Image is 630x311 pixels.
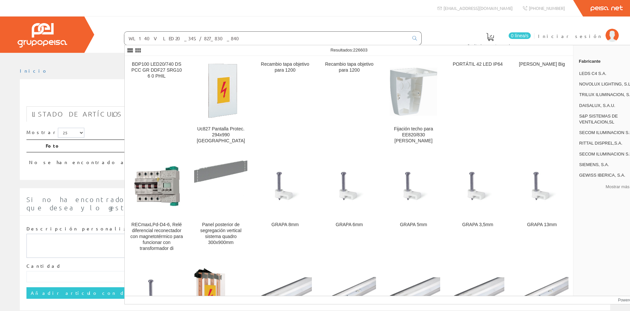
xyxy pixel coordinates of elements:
[446,152,510,259] a: GRAPA 3,5mm GRAPA 3,5mm
[189,152,253,259] a: Panel posterior de segregación vertical sistema quadro 300x900mm Panel posterior de segregación v...
[529,5,565,11] span: [PHONE_NUMBER]
[387,126,440,144] div: Fijación techo para EE820/830 [PERSON_NAME]
[26,90,604,103] h1: WL140V LED20_34S/827_830_840 PSU WH
[323,160,376,214] img: GRAPA 6mm
[468,42,513,49] span: Pedido actual
[58,128,84,138] select: Mostrar
[510,56,574,152] a: [PERSON_NAME] Big
[26,225,144,232] label: Descripción personalizada
[317,152,381,259] a: GRAPA 6mm GRAPA 6mm
[253,152,317,259] a: GRAPA 8mm GRAPA 8mm
[125,56,189,152] a: BDP100 LED20/740 DS PCC GR DDF27 SRG10 6 0 PHIL
[43,140,542,152] th: Foto
[330,48,367,52] span: Resultados:
[130,222,183,252] div: RECmaxLPd-D4-6, Relé diferencial reconectador con magnetotérmico para funcionar con transformador di
[451,160,504,214] img: GRAPA 3,5mm
[515,160,568,214] img: GRAPA 13mm
[125,152,189,259] a: RECmaxLPd-D4-6, Relé diferencial reconectador con magnetotérmico para funcionar con transformador...
[194,160,247,214] img: Panel posterior de segregación vertical sistema quadro 300x900mm
[387,160,440,214] img: GRAPA 5mm
[515,222,568,228] div: GRAPA 13mm
[509,32,531,39] span: 0 línea/s
[451,61,504,67] div: PORTÁTIL 42 LED IP64
[26,287,242,298] input: Añadir artículo con descripción personalizada
[323,222,376,228] div: GRAPA 6mm
[538,27,619,34] a: Iniciar sesión
[446,56,510,152] a: PORTÁTIL 42 LED IP64
[124,32,408,45] input: Buscar ...
[202,62,240,120] img: Uc827 Pantalla Protec. 294x990 Hager
[323,61,376,73] div: Recambio tapa objetivo para 1200
[258,222,312,228] div: GRAPA 8mm
[382,152,445,259] a: GRAPA 5mm GRAPA 5mm
[26,106,127,122] a: Listado de artículos
[189,56,253,152] a: Uc827 Pantalla Protec. 294x990 Hager Uc827 Pantalla Protec. 294x990 [GEOGRAPHIC_DATA]
[26,195,602,212] span: Si no ha encontrado algún artículo en nuestro catálogo introduzca aquí la cantidad y la descripci...
[194,222,247,246] div: Panel posterior de segregación vertical sistema quadro 300x900mm
[130,61,183,79] div: BDP100 LED20/740 DS PCC GR DDF27 SRG10 6 0 PHIL
[353,48,367,52] span: 226603
[451,222,504,228] div: GRAPA 3,5mm
[387,222,440,228] div: GRAPA 5mm
[194,126,247,144] div: Uc827 Pantalla Protec. 294x990 [GEOGRAPHIC_DATA]
[387,64,440,118] img: Fijación techo para EE820/830 blanco
[258,160,312,214] img: GRAPA 8mm
[130,160,183,214] img: RECmaxLPd-D4-6, Relé diferencial reconectador con magnetotérmico para funcionar con transformador di
[26,128,84,138] label: Mostrar
[258,61,312,73] div: Recambio tapa objetivo para 1200
[515,61,568,67] div: [PERSON_NAME] Big
[443,5,513,11] span: [EMAIL_ADDRESS][DOMAIN_NAME]
[20,68,48,74] a: Inicio
[538,33,602,39] span: Iniciar sesión
[26,263,62,269] label: Cantidad
[382,56,445,152] a: Fijación techo para EE820/830 blanco Fijación techo para EE820/830 [PERSON_NAME]
[18,23,67,48] img: Grupo Peisa
[26,152,542,168] td: No se han encontrado artículos, pruebe con otra búsqueda
[510,152,574,259] a: GRAPA 13mm GRAPA 13mm
[317,56,381,152] a: Recambio tapa objetivo para 1200
[253,56,317,152] a: Recambio tapa objetivo para 1200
